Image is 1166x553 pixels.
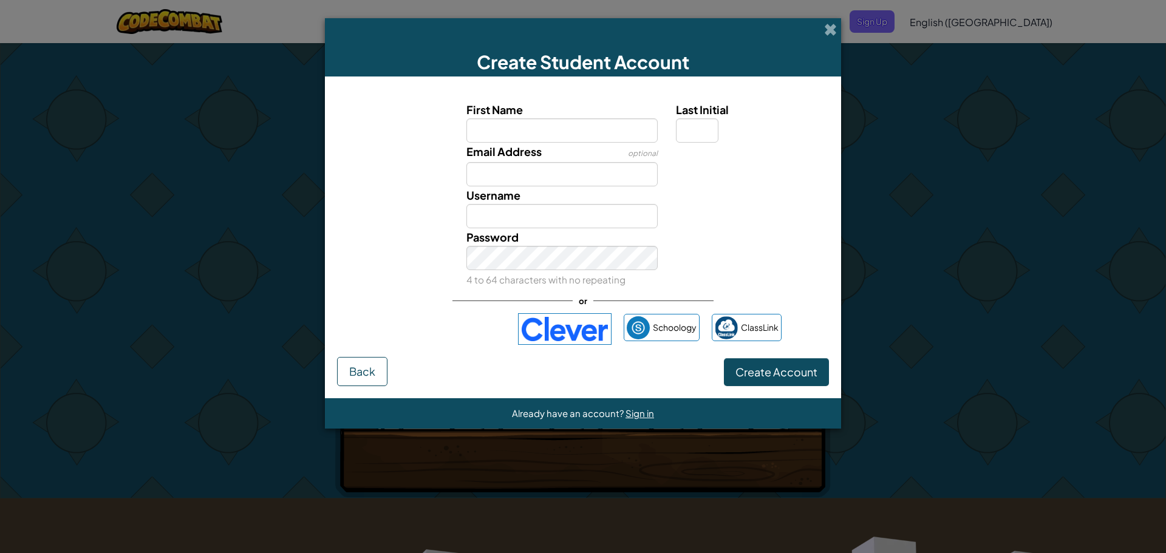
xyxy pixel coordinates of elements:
span: Create Student Account [477,50,689,73]
iframe: Sign in with Google Button [378,316,512,342]
span: Already have an account? [512,407,626,419]
span: Email Address [466,144,542,158]
img: schoology.png [627,316,650,339]
span: ClassLink [741,319,779,336]
span: Password [466,230,519,244]
a: Sign in [626,407,654,419]
span: or [573,292,593,310]
button: Back [337,357,387,386]
img: clever-logo-blue.png [518,313,612,345]
button: Create Account [724,358,829,386]
span: Back [349,364,375,378]
span: Username [466,188,520,202]
span: Create Account [735,365,817,379]
span: First Name [466,103,523,117]
img: classlink-logo-small.png [715,316,738,339]
span: optional [628,149,658,158]
span: Last Initial [676,103,729,117]
small: 4 to 64 characters with no repeating [466,274,626,285]
span: Schoology [653,319,697,336]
